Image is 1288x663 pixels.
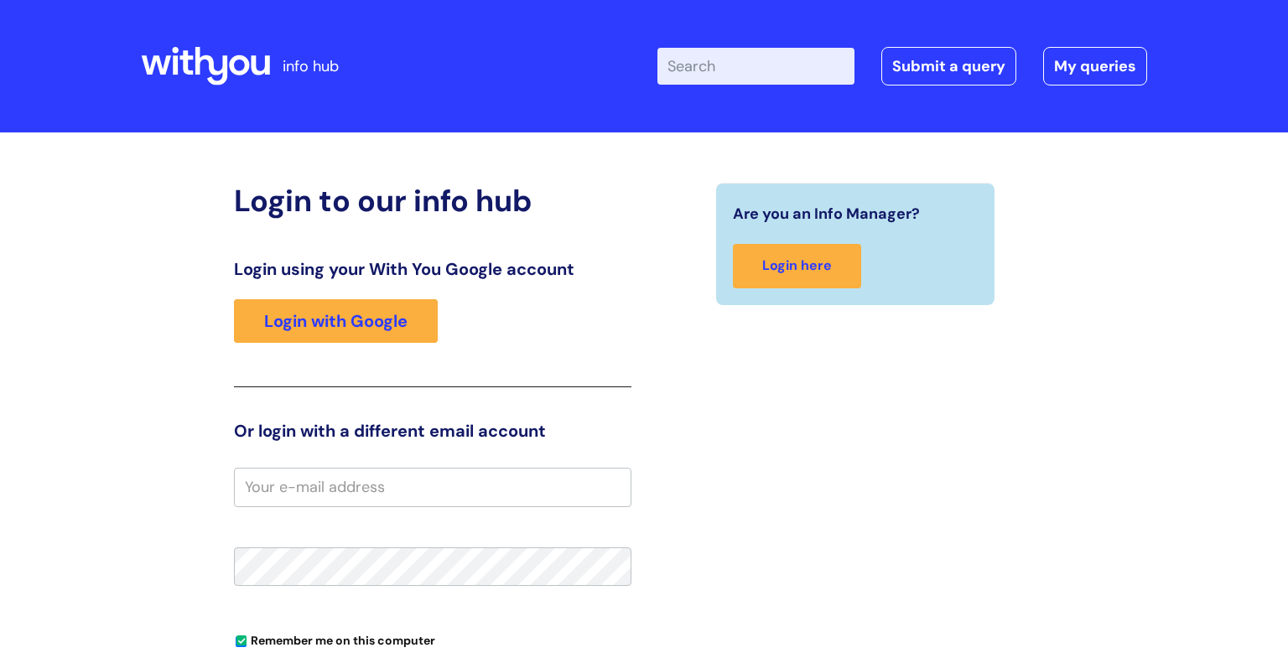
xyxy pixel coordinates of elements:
span: Are you an Info Manager? [733,200,920,227]
a: Submit a query [881,47,1016,85]
h3: Or login with a different email account [234,421,631,441]
a: Login with Google [234,299,438,343]
a: Login here [733,244,861,288]
a: My queries [1043,47,1147,85]
input: Remember me on this computer [236,636,247,647]
label: Remember me on this computer [234,629,435,648]
input: Search [657,48,854,85]
h3: Login using your With You Google account [234,259,631,279]
input: Your e-mail address [234,468,631,506]
div: You can uncheck this option if you're logging in from a shared device [234,626,631,653]
p: info hub [283,53,339,80]
h2: Login to our info hub [234,183,631,219]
